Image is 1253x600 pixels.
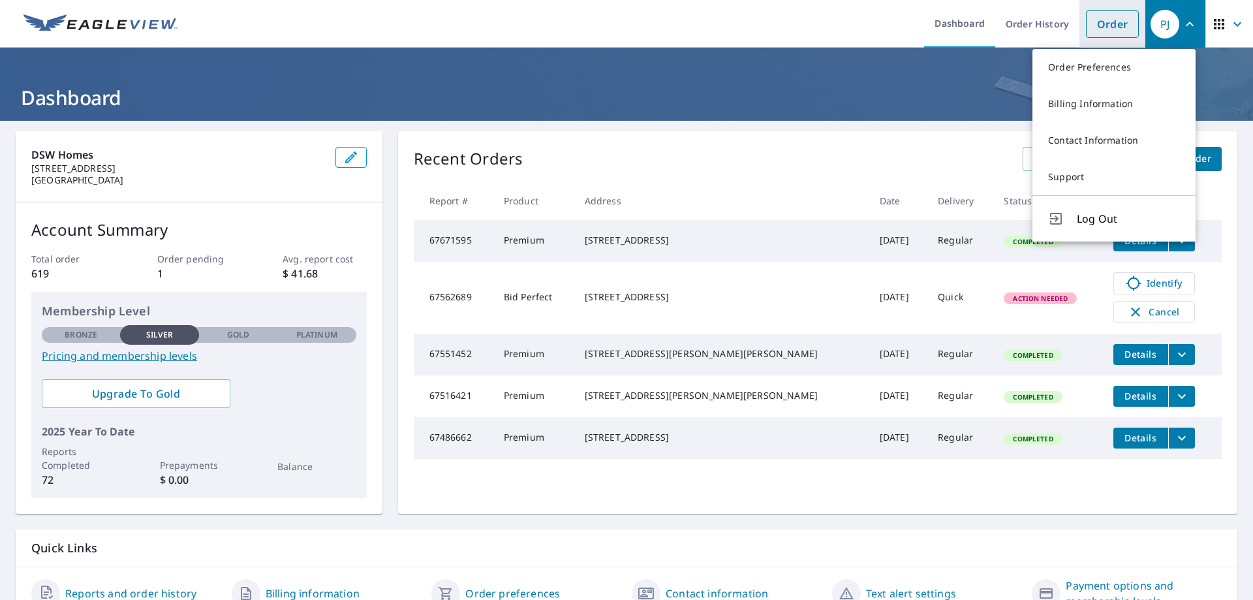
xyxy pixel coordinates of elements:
[585,431,859,444] div: [STREET_ADDRESS]
[42,348,356,364] a: Pricing and membership levels
[1032,49,1196,86] a: Order Preferences
[574,182,869,220] th: Address
[31,163,325,174] p: [STREET_ADDRESS]
[157,266,241,281] p: 1
[1121,348,1160,360] span: Details
[927,262,993,334] td: Quick
[31,266,115,281] p: 619
[31,147,325,163] p: DSW Homes
[927,417,993,459] td: Regular
[42,472,120,488] p: 72
[1005,351,1060,360] span: Completed
[1113,301,1195,323] button: Cancel
[31,218,367,242] p: Account Summary
[1032,122,1196,159] a: Contact Information
[1005,434,1060,443] span: Completed
[1113,344,1168,365] button: detailsBtn-67551452
[414,182,493,220] th: Report #
[927,375,993,417] td: Regular
[927,220,993,262] td: Regular
[869,417,927,459] td: [DATE]
[869,334,927,375] td: [DATE]
[493,182,574,220] th: Product
[1005,294,1075,303] span: Action Needed
[927,182,993,220] th: Delivery
[414,417,493,459] td: 67486662
[283,266,366,281] p: $ 41.68
[927,334,993,375] td: Regular
[869,375,927,417] td: [DATE]
[42,302,356,320] p: Membership Level
[1168,428,1195,449] button: filesDropdownBtn-67486662
[31,540,1222,556] p: Quick Links
[31,174,325,186] p: [GEOGRAPHIC_DATA]
[65,329,97,341] p: Bronze
[23,14,178,34] img: EV Logo
[493,220,574,262] td: Premium
[16,84,1237,111] h1: Dashboard
[1121,432,1160,444] span: Details
[585,291,859,304] div: [STREET_ADDRESS]
[414,375,493,417] td: 67516421
[1113,428,1168,449] button: detailsBtn-67486662
[1023,147,1115,171] a: View All Orders
[993,182,1102,220] th: Status
[869,262,927,334] td: [DATE]
[157,252,241,266] p: Order pending
[52,387,220,401] span: Upgrade To Gold
[414,147,523,171] p: Recent Orders
[493,334,574,375] td: Premium
[1113,386,1168,407] button: detailsBtn-67516421
[1151,10,1179,39] div: PJ
[1032,195,1196,242] button: Log Out
[1032,159,1196,195] a: Support
[277,460,356,473] p: Balance
[1127,304,1181,320] span: Cancel
[283,252,366,266] p: Avg. report cost
[585,234,859,247] div: [STREET_ADDRESS]
[42,445,120,472] p: Reports Completed
[414,220,493,262] td: 67671595
[493,262,574,334] td: Bid Perfect
[296,329,337,341] p: Platinum
[1121,390,1160,402] span: Details
[414,262,493,334] td: 67562689
[585,347,859,360] div: [STREET_ADDRESS][PERSON_NAME][PERSON_NAME]
[42,379,230,408] a: Upgrade To Gold
[869,220,927,262] td: [DATE]
[31,252,115,266] p: Total order
[1077,211,1180,227] span: Log Out
[1113,272,1195,294] a: Identify
[227,329,249,341] p: Gold
[1005,237,1060,246] span: Completed
[1168,344,1195,365] button: filesDropdownBtn-67551452
[1168,386,1195,407] button: filesDropdownBtn-67516421
[1032,86,1196,122] a: Billing Information
[160,458,238,472] p: Prepayments
[146,329,174,341] p: Silver
[585,389,859,402] div: [STREET_ADDRESS][PERSON_NAME][PERSON_NAME]
[160,472,238,488] p: $ 0.00
[493,375,574,417] td: Premium
[42,424,356,439] p: 2025 Year To Date
[493,417,574,459] td: Premium
[1122,276,1186,291] span: Identify
[1005,392,1060,402] span: Completed
[869,182,927,220] th: Date
[414,334,493,375] td: 67551452
[1086,10,1139,38] a: Order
